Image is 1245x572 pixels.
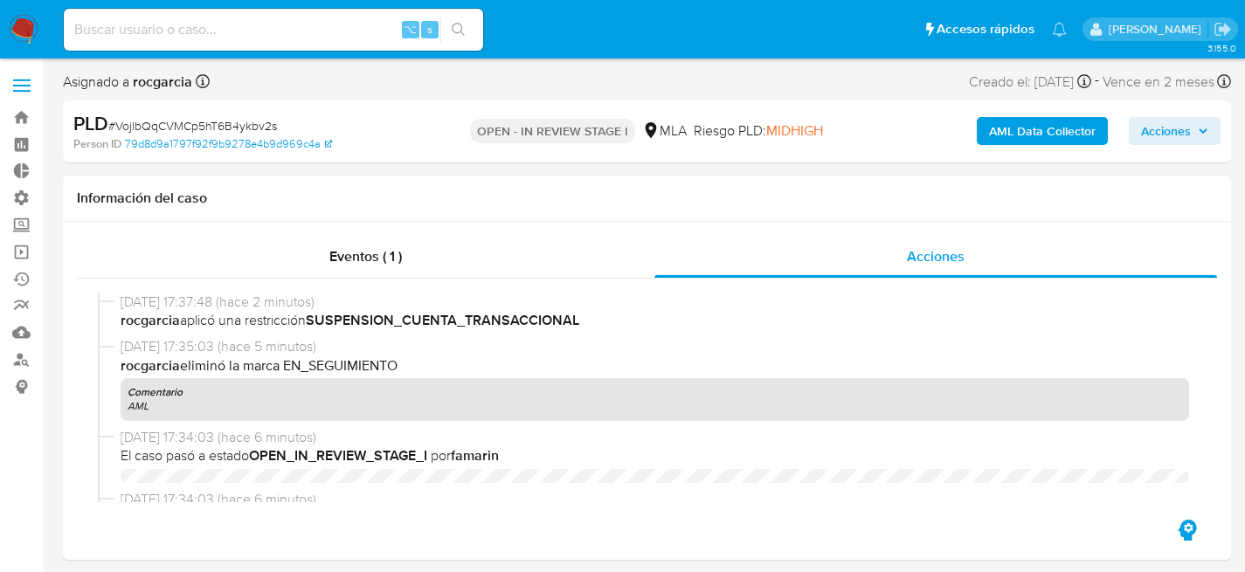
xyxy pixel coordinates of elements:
a: Salir [1214,20,1232,38]
button: Acciones [1129,117,1221,145]
b: PLD [73,109,108,137]
b: rocgarcia [121,310,180,330]
p: AML [128,399,1182,413]
span: [DATE] 17:35:03 (hace 5 minutos) [121,337,1189,356]
b: AML Data Collector [989,117,1096,145]
span: Asignado a [63,72,192,92]
b: SUSPENSION_CUENTA_TRANSACCIONAL [306,310,579,330]
b: rocgarcia [129,72,192,92]
h1: Información del caso [77,190,1217,207]
b: OPEN_IN_REVIEW_STAGE_I [249,445,427,465]
span: ⌥ [404,21,417,38]
span: [DATE] 17:37:48 (hace 2 minutos) [121,293,1189,312]
div: Creado el: [DATE] [969,70,1091,93]
button: search-icon [440,17,476,42]
span: Eventos ( 1 ) [329,246,402,266]
span: Acciones [1141,117,1191,145]
input: Buscar usuario o caso... [64,18,483,41]
div: MLA [642,121,687,141]
a: Notificaciones [1052,22,1067,37]
span: El caso pasó a estado por [121,446,1189,465]
b: rocgarcia [121,355,180,376]
span: Riesgo PLD: [694,121,823,141]
b: famarin [451,445,499,465]
span: # VojlbQqCVMCp5hT6B4ykbv2s [108,117,277,134]
span: [DATE] 17:34:03 (hace 6 minutos) [121,490,1189,509]
p: eliminó la marca EN_SEGUIMIENTO [121,356,1189,376]
span: [DATE] 17:34:03 (hace 6 minutos) [121,428,1189,447]
button: AML Data Collector [977,117,1108,145]
span: aplicó una restricción [121,311,1189,330]
b: Comentario [128,384,183,400]
span: Vence en 2 meses [1103,72,1214,92]
b: Person ID [73,136,121,152]
span: Accesos rápidos [937,20,1034,38]
span: MIDHIGH [766,121,823,141]
a: 79d8d9a1797f92f9b9278e4b9d969c4a [125,136,332,152]
p: OPEN - IN REVIEW STAGE I [470,119,635,143]
span: Acciones [907,246,965,266]
p: facundo.marin@mercadolibre.com [1109,21,1207,38]
span: - [1095,70,1099,93]
span: s [427,21,432,38]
